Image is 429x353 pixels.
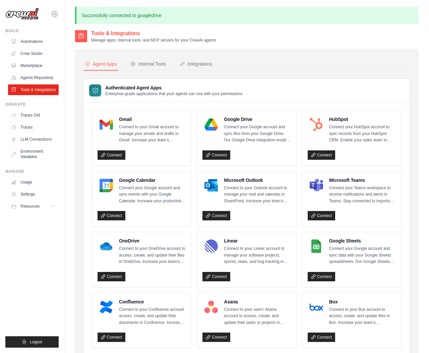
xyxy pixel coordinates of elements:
button: Agent Apps [83,58,118,71]
a: Tools & Integrations [8,84,59,95]
a: Connect [98,333,125,342]
h2: Tools & Integrations [91,29,216,38]
p: Successfully connected to googledrive [75,7,418,24]
p: Connect your HubSpot account to sync records from your HubSpot CRM. Enable your sales team to clo... [329,124,396,144]
h4: OneDrive [119,237,186,244]
h4: Box [329,298,396,305]
p: Connect your Google account and sync events with your Google Calendar. Increase your productivity... [119,185,186,205]
a: Environment Variables [8,146,59,162]
h4: Google Drive [224,116,291,123]
img: Asana Logo [204,300,218,314]
img: Linear Logo [204,239,218,253]
img: Google Drive Logo [204,118,218,131]
a: Connect [202,211,230,220]
p: Connect to your OneDrive account to access, create, and update their files in OneDrive. Increase ... [119,245,186,265]
a: Connect [308,272,335,281]
h4: Asana [224,298,291,305]
a: Connect [308,211,335,220]
p: Connect to your Linear account to manage your software projects, sprints, tasks, and bug tracking... [224,245,291,265]
p: Enterprise-grade applications that your agents can use with your permissions [105,91,243,96]
button: Logout [5,336,59,348]
div: Internal Tools [130,61,166,67]
a: Connect [98,272,125,281]
img: Logo [5,8,39,20]
p: Manage apps, internal tools, and MCP servers for your CrewAI agents [91,38,216,43]
span: Logout [30,339,42,345]
h4: HubSpot [329,116,396,123]
a: Traces Old [8,110,59,121]
img: Microsoft Outlook Logo [204,179,218,192]
h4: Confluence [119,298,186,305]
h4: Gmail [119,116,186,123]
a: Usage [8,177,59,188]
p: Connect to your Confluence account access, create, and update their documents in Confluence. Incr... [119,306,186,326]
p: Connect your Google account and sync data with your Google Sheets spreadsheets. Our Google Sheets... [329,245,396,265]
h4: Microsoft Outlook [224,177,291,184]
a: Connect [98,211,125,220]
div: Operate [5,102,59,107]
a: Connect [202,272,230,281]
p: Connect to your Outlook account to manage your mail and calendar in SharePoint. Increase your tea... [224,185,291,205]
span: Resources [20,204,40,209]
h4: Google Sheets [329,237,396,244]
p: Connect your Teams workspace to receive notifications and alerts in Teams. Stay connected to impo... [329,185,396,205]
p: Connect to your Gmail account to manage your emails and drafts in Gmail. Increase your team’s pro... [119,124,186,144]
p: Connect to your Box account to access, create, and update files in Box. Increase your team’s prod... [329,306,396,326]
h4: Google Calendar [119,177,186,184]
div: Build [5,28,59,33]
a: Traces [8,122,59,133]
a: Connect [308,150,335,160]
a: LLM Connections [8,134,59,145]
p: Connect your Google account and sync files from your Google Drive. Our Google Drive integration e... [224,124,291,144]
div: Manage [5,169,59,174]
h4: Linear [224,237,291,244]
a: Crew Studio [8,48,59,59]
a: Connect [308,333,335,342]
div: Integrations [180,61,212,67]
img: Box Logo [310,300,323,314]
button: Integrations [178,58,213,71]
img: OneDrive Logo [100,239,113,253]
button: Resources [8,201,59,212]
a: Automations [8,36,59,47]
a: Marketplace [8,60,59,71]
a: Connect [202,150,230,160]
p: Connect to your users’ Asana account to access, create, and update their tasks or projects in Asa... [224,306,291,326]
a: Connect [98,150,125,160]
img: Confluence Logo [100,300,113,314]
h3: Authenticated Agent Apps [105,84,243,91]
button: Internal Tools [129,58,168,71]
img: Google Sheets Logo [310,239,323,253]
a: Settings [8,189,59,200]
h4: Microsoft Teams [329,177,396,184]
div: Agent Apps [85,61,117,67]
img: HubSpot Logo [310,118,323,131]
img: Google Calendar Logo [100,179,113,192]
a: Agents Repository [8,72,59,83]
a: Connect [202,333,230,342]
img: Gmail Logo [100,118,113,131]
img: Microsoft Teams Logo [310,179,323,192]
